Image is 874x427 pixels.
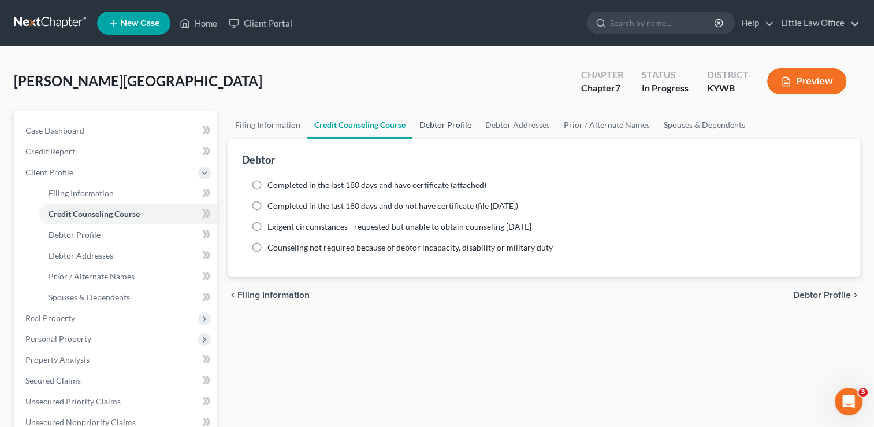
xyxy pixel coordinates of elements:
[25,126,84,135] span: Case Dashboard
[267,242,553,252] span: Counseling not required because of debtor incapacity, disability or military duty
[25,167,73,177] span: Client Profile
[557,111,657,139] a: Prior / Alternate Names
[237,290,310,300] span: Filing Information
[642,82,689,95] div: In Progress
[49,209,140,219] span: Credit Counseling Course
[16,370,217,391] a: Secured Claims
[267,201,518,211] span: Completed in the last 180 days and do not have certificate (file [DATE])
[835,388,862,415] iframe: Intercom live chat
[581,68,623,82] div: Chapter
[858,388,868,397] span: 3
[657,111,752,139] a: Spouses & Dependents
[242,153,275,167] div: Debtor
[16,349,217,370] a: Property Analysis
[412,111,478,139] a: Debtor Profile
[615,82,620,93] span: 7
[49,251,113,260] span: Debtor Addresses
[228,290,237,300] i: chevron_left
[39,287,217,308] a: Spouses & Dependents
[39,224,217,245] a: Debtor Profile
[775,13,860,34] a: Little Law Office
[223,13,298,34] a: Client Portal
[851,290,860,300] i: chevron_right
[16,391,217,412] a: Unsecured Priority Claims
[39,183,217,204] a: Filing Information
[267,222,531,231] span: Exigent circumstances - requested but unable to obtain counseling [DATE]
[267,180,486,190] span: Completed in the last 180 days and have certificate (attached)
[228,290,310,300] button: chevron_left Filing Information
[793,290,851,300] span: Debtor Profile
[14,72,262,89] span: [PERSON_NAME][GEOGRAPHIC_DATA]
[49,188,114,198] span: Filing Information
[39,266,217,287] a: Prior / Alternate Names
[228,111,307,139] a: Filing Information
[478,111,557,139] a: Debtor Addresses
[25,313,75,323] span: Real Property
[49,292,130,302] span: Spouses & Dependents
[307,111,412,139] a: Credit Counseling Course
[25,355,90,365] span: Property Analysis
[16,120,217,141] a: Case Dashboard
[49,230,101,240] span: Debtor Profile
[25,334,91,344] span: Personal Property
[642,68,689,82] div: Status
[767,68,846,94] button: Preview
[25,396,121,406] span: Unsecured Priority Claims
[25,376,81,385] span: Secured Claims
[25,146,75,156] span: Credit Report
[735,13,774,34] a: Help
[174,13,223,34] a: Home
[25,417,136,427] span: Unsecured Nonpriority Claims
[121,19,159,28] span: New Case
[49,271,135,281] span: Prior / Alternate Names
[793,290,860,300] button: Debtor Profile chevron_right
[707,82,749,95] div: KYWB
[39,245,217,266] a: Debtor Addresses
[707,68,749,82] div: District
[581,82,623,95] div: Chapter
[610,12,716,34] input: Search by name...
[39,204,217,224] a: Credit Counseling Course
[16,141,217,162] a: Credit Report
